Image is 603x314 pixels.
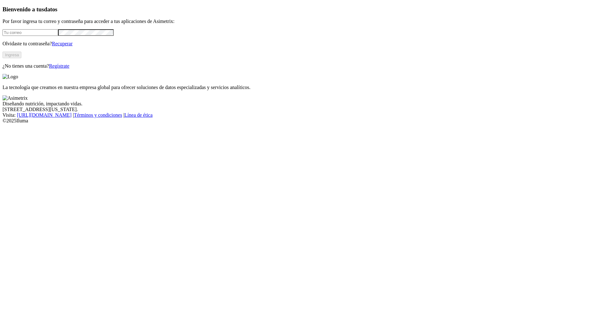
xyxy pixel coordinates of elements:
[49,63,69,69] a: Regístrate
[3,41,600,47] p: Olvidaste tu contraseña?
[3,107,600,112] div: [STREET_ADDRESS][US_STATE].
[124,112,153,118] a: Línea de ética
[17,112,72,118] a: [URL][DOMAIN_NAME]
[52,41,73,46] a: Recuperar
[3,52,21,58] button: Ingresa
[74,112,122,118] a: Términos y condiciones
[3,29,58,36] input: Tu correo
[3,101,600,107] div: Diseñando nutrición, impactando vidas.
[44,6,57,13] span: datos
[3,112,600,118] div: Visita : | |
[3,19,600,24] p: Por favor ingresa tu correo y contraseña para acceder a tus aplicaciones de Asimetrix:
[3,85,600,90] p: La tecnología que creamos en nuestra empresa global para ofrecer soluciones de datos especializad...
[3,74,18,80] img: Logo
[3,118,600,124] div: © 2025 Iluma
[3,6,600,13] h3: Bienvenido a tus
[3,63,600,69] p: ¿No tienes una cuenta?
[3,95,28,101] img: Asimetrix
